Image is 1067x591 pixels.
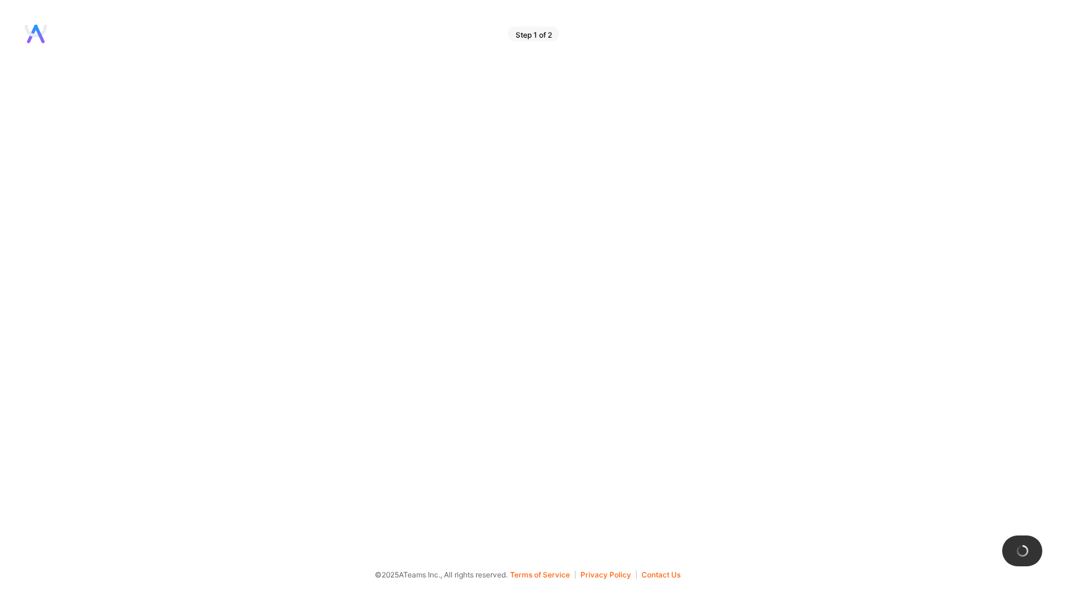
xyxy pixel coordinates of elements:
button: Terms of Service [510,571,575,579]
button: Privacy Policy [580,571,637,579]
span: © 2025 ATeams Inc., All rights reserved. [375,568,508,581]
div: Step 1 of 2 [508,27,559,41]
button: Contact Us [642,571,680,579]
img: loading [1014,542,1031,560]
